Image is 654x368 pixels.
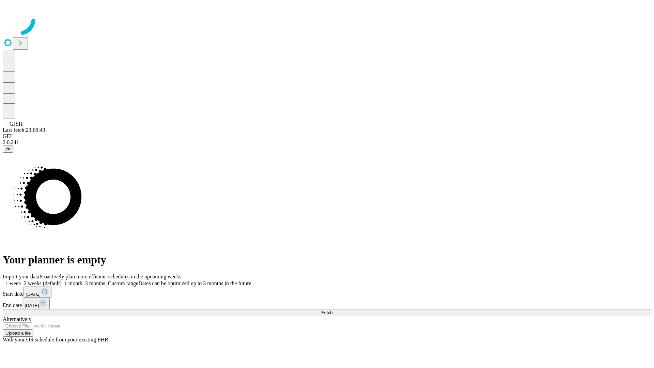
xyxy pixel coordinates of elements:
[138,280,252,286] span: Dates can be optimized up to 3 months in the future.
[26,292,41,297] span: [DATE]
[3,329,33,337] button: Upload a file
[3,287,651,298] div: Start date
[5,147,10,152] span: @
[24,287,51,298] button: [DATE]
[3,298,651,309] div: End date
[10,121,22,127] span: GJSH
[3,139,651,145] div: 2.0.241
[5,280,21,286] span: 1 week
[3,133,651,139] div: GEI
[3,309,651,316] button: Fetch
[3,145,13,153] button: @
[85,280,105,286] span: 3 months
[321,310,332,315] span: Fetch
[3,337,108,342] span: With your OR schedule from your existing EHR
[3,316,31,322] span: Alternatively
[3,127,45,133] span: Last fetch: 23:09:43
[25,303,39,308] span: [DATE]
[64,280,82,286] span: 1 month
[40,274,183,279] span: Proactively plan more efficient schedules in the upcoming weeks.
[24,280,62,286] span: 2 weeks (default)
[108,280,138,286] span: Custom range
[3,254,651,266] h1: Your planner is empty
[3,274,40,279] span: Import your data
[22,298,50,309] button: [DATE]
